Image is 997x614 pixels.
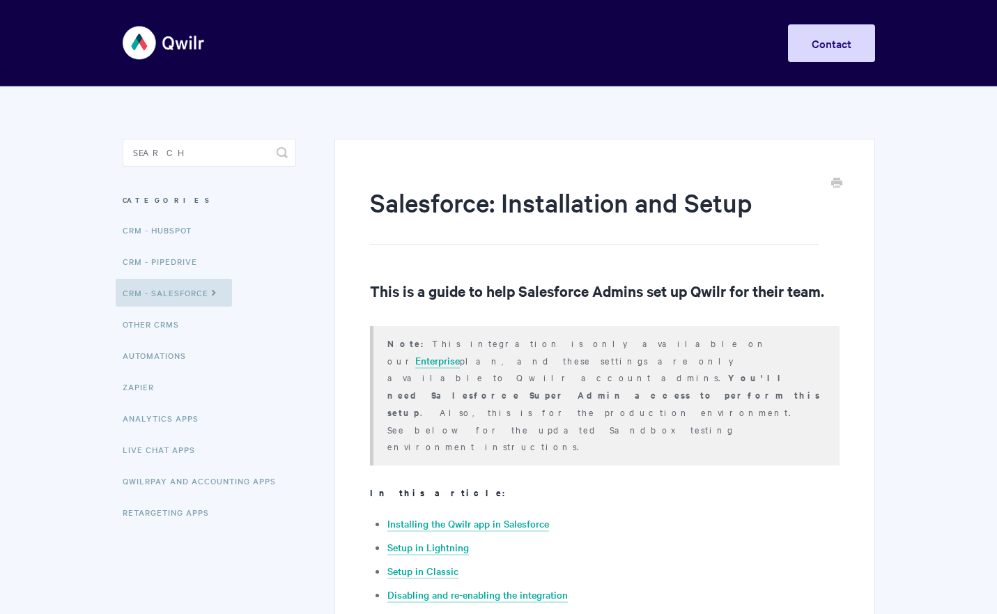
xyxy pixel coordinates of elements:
[831,176,842,192] a: Print this Article
[123,216,202,244] a: CRM - HubSpot
[123,467,286,495] a: QwilrPay and Accounting Apps
[123,139,296,167] input: Search
[387,516,549,532] a: Installing the Qwilr app in Salesforce
[387,588,568,603] a: Disabling and re-enabling the integration
[415,353,460,369] a: Enterprise
[387,335,821,454] p: This integration is only available on our plan, and these settings are only available to Qwilr ac...
[123,17,206,69] img: Qwilr Help Center
[123,498,219,526] a: Retargeting Apps
[123,187,296,213] h3: Categories
[123,404,209,432] a: Analytics Apps
[387,564,458,579] a: Setup in Classic
[788,24,875,62] a: Contact
[387,540,469,555] a: Setup in Lightning
[123,373,164,401] a: Zapier
[123,436,206,463] a: Live Chat Apps
[123,247,208,275] a: CRM - Pipedrive
[387,337,432,350] strong: Note:
[123,310,190,338] a: Other CRMs
[116,279,232,307] a: CRM - Salesforce
[123,341,196,369] a: Automations
[370,185,818,245] h1: Salesforce: Installation and Setup
[387,371,820,419] strong: You'll need Salesforce Super Admin access to perform this setup
[370,279,839,302] h2: This is a guide to help Salesforce Admins set up Qwilr for their team.
[370,486,513,499] b: In this article:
